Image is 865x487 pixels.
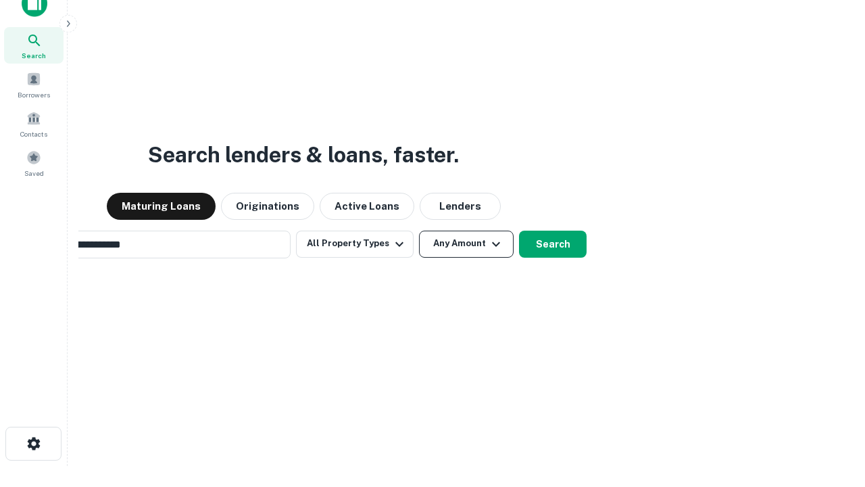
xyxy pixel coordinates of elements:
a: Search [4,27,64,64]
iframe: Chat Widget [797,335,865,400]
button: Any Amount [419,231,514,258]
button: Lenders [420,193,501,220]
button: Maturing Loans [107,193,216,220]
a: Contacts [4,106,64,142]
span: Contacts [20,129,47,139]
h3: Search lenders & loans, faster. [148,139,459,171]
span: Saved [24,168,44,179]
a: Borrowers [4,66,64,103]
button: All Property Types [296,231,414,258]
span: Borrowers [18,89,50,100]
button: Active Loans [320,193,414,220]
a: Saved [4,145,64,181]
button: Originations [221,193,314,220]
button: Search [519,231,587,258]
span: Search [22,50,46,61]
